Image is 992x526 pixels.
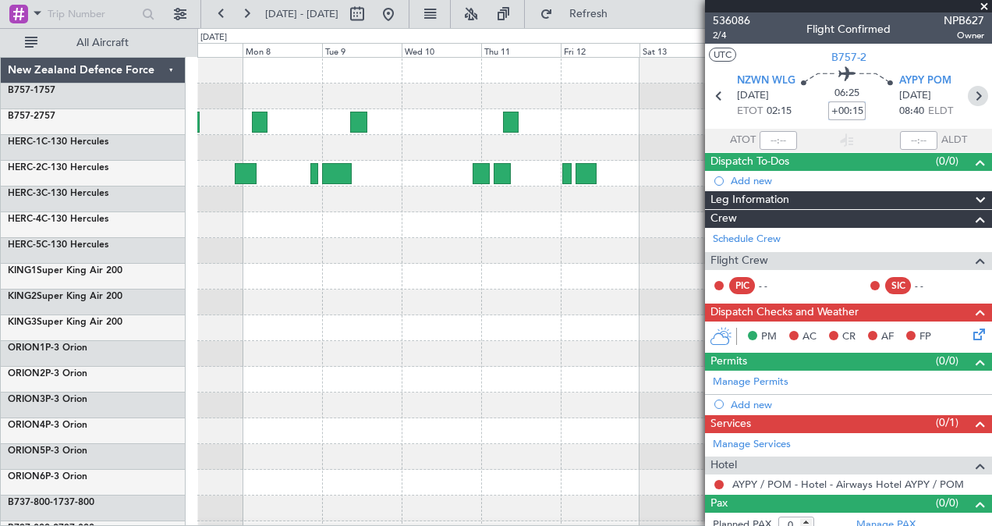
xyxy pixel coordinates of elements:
[8,266,37,275] span: KING1
[709,48,736,62] button: UTC
[831,49,866,66] span: B757-2
[533,2,626,27] button: Refresh
[730,133,756,148] span: ATOT
[737,88,769,104] span: [DATE]
[402,43,481,57] div: Wed 10
[8,215,108,224] a: HERC-4C-130 Hercules
[8,215,41,224] span: HERC-4
[710,153,789,171] span: Dispatch To-Dos
[8,292,122,301] a: KING2Super King Air 200
[936,414,958,431] span: (0/1)
[761,329,777,345] span: PM
[8,498,94,507] a: B737-800-1737-800
[713,12,750,29] span: 536086
[713,232,781,247] a: Schedule Crew
[8,343,45,353] span: ORION1
[8,112,55,121] a: B757-2757
[243,43,322,57] div: Mon 8
[731,174,984,187] div: Add new
[163,43,243,57] div: Sun 7
[8,189,41,198] span: HERC-3
[737,73,795,89] span: NZWN WLG
[915,279,950,293] div: - -
[8,395,45,404] span: ORION3
[710,304,859,322] span: Dispatch Checks and Weather
[944,12,984,29] span: NPB627
[710,252,768,270] span: Flight Crew
[41,37,165,48] span: All Aircraft
[8,137,108,147] a: HERC-1C-130 Hercules
[561,43,640,57] div: Fri 12
[710,495,728,513] span: Pax
[8,421,45,430] span: ORION4
[200,31,227,44] div: [DATE]
[899,104,924,119] span: 08:40
[556,9,622,20] span: Refresh
[936,353,958,369] span: (0/0)
[928,104,953,119] span: ELDT
[8,369,87,379] a: ORION2P-3 Orion
[8,137,41,147] span: HERC-1
[8,472,87,482] a: ORION6P-3 Orion
[713,29,750,42] span: 2/4
[881,329,894,345] span: AF
[760,131,797,150] input: --:--
[710,191,789,209] span: Leg Information
[842,329,856,345] span: CR
[713,375,788,390] a: Manage Permits
[8,112,39,121] span: B757-2
[8,498,58,507] span: B737-800-1
[265,7,338,21] span: [DATE] - [DATE]
[8,369,45,379] span: ORION2
[899,73,951,89] span: AYPY POM
[729,277,755,294] div: PIC
[8,421,87,430] a: ORION4P-3 Orion
[639,43,719,57] div: Sat 13
[899,88,931,104] span: [DATE]
[919,329,931,345] span: FP
[8,318,122,327] a: KING3Super King Air 200
[737,104,763,119] span: ETOT
[8,318,37,327] span: KING3
[710,353,747,371] span: Permits
[8,86,55,95] a: B757-1757
[48,2,137,26] input: Trip Number
[713,437,791,453] a: Manage Services
[767,104,792,119] span: 02:15
[8,292,37,301] span: KING2
[8,266,122,275] a: KING1Super King Air 200
[8,86,39,95] span: B757-1
[8,163,108,172] a: HERC-2C-130 Hercules
[17,30,169,55] button: All Aircraft
[806,21,891,37] div: Flight Confirmed
[8,446,45,456] span: ORION5
[8,472,45,482] span: ORION6
[8,343,87,353] a: ORION1P-3 Orion
[8,240,41,250] span: HERC-5
[8,395,87,404] a: ORION3P-3 Orion
[802,329,817,345] span: AC
[834,86,859,101] span: 06:25
[8,240,108,250] a: HERC-5C-130 Hercules
[885,277,911,294] div: SIC
[710,415,751,433] span: Services
[8,189,108,198] a: HERC-3C-130 Hercules
[8,446,87,456] a: ORION5P-3 Orion
[481,43,561,57] div: Thu 11
[710,457,737,474] span: Hotel
[322,43,402,57] div: Tue 9
[944,29,984,42] span: Owner
[8,163,41,172] span: HERC-2
[936,153,958,169] span: (0/0)
[759,279,794,293] div: - -
[710,210,737,228] span: Crew
[941,133,967,148] span: ALDT
[936,495,958,511] span: (0/0)
[731,398,984,411] div: Add new
[732,478,964,491] a: AYPY / POM - Hotel - Airways Hotel AYPY / POM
